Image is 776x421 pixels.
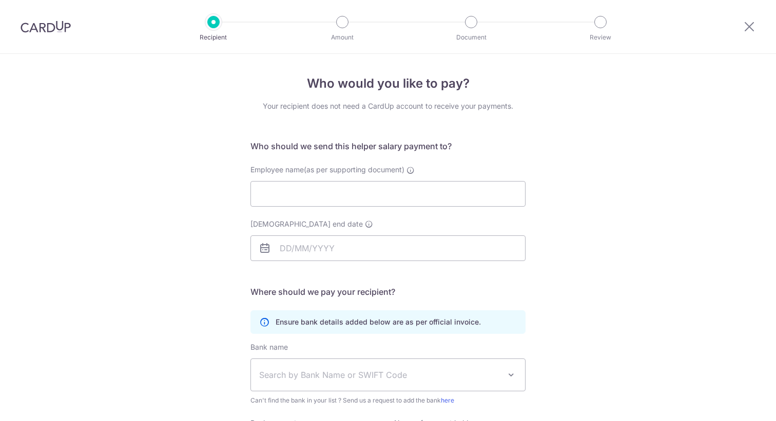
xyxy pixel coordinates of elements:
[304,32,380,43] p: Amount
[250,342,288,352] label: Bank name
[250,219,363,229] span: [DEMOGRAPHIC_DATA] end date
[250,235,526,261] input: DD/MM/YYYY
[250,395,526,406] span: Can't find the bank in your list ? Send us a request to add the bank
[441,396,454,404] a: here
[250,165,404,174] span: Employee name(as per supporting document)
[250,286,526,298] h5: Where should we pay your recipient?
[250,101,526,111] div: Your recipient does not need a CardUp account to receive your payments.
[250,140,526,152] h5: Who should we send this helper salary payment to?
[433,32,509,43] p: Document
[562,32,638,43] p: Review
[259,369,500,381] span: Search by Bank Name or SWIFT Code
[21,21,71,33] img: CardUp
[176,32,251,43] p: Recipient
[276,317,481,327] p: Ensure bank details added below are as per official invoice.
[250,74,526,93] h4: Who would you like to pay?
